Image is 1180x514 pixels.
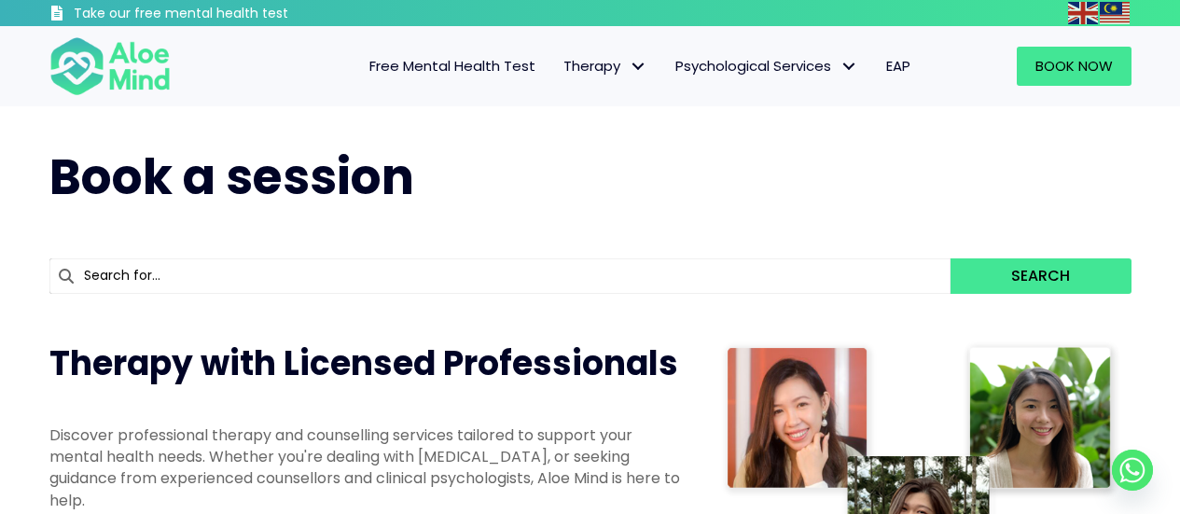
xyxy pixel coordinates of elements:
span: Psychological Services [675,56,858,76]
span: Therapy [563,56,647,76]
img: ms [1100,2,1130,24]
span: Psychological Services: submenu [836,53,863,80]
a: EAP [872,47,924,86]
span: Therapy with Licensed Professionals [49,340,678,387]
img: Aloe mind Logo [49,35,171,97]
a: Take our free mental health test [49,5,388,26]
a: English [1068,2,1100,23]
a: Free Mental Health Test [355,47,549,86]
a: Whatsapp [1112,450,1153,491]
span: Therapy: submenu [625,53,652,80]
a: Book Now [1017,47,1131,86]
p: Discover professional therapy and counselling services tailored to support your mental health nee... [49,424,684,511]
img: en [1068,2,1098,24]
button: Search [951,258,1131,294]
nav: Menu [195,47,924,86]
span: Book Now [1035,56,1113,76]
a: Malay [1100,2,1131,23]
span: Free Mental Health Test [369,56,535,76]
h3: Take our free mental health test [74,5,388,23]
a: Psychological ServicesPsychological Services: submenu [661,47,872,86]
span: Book a session [49,143,414,211]
span: EAP [886,56,910,76]
a: TherapyTherapy: submenu [549,47,661,86]
input: Search for... [49,258,951,294]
